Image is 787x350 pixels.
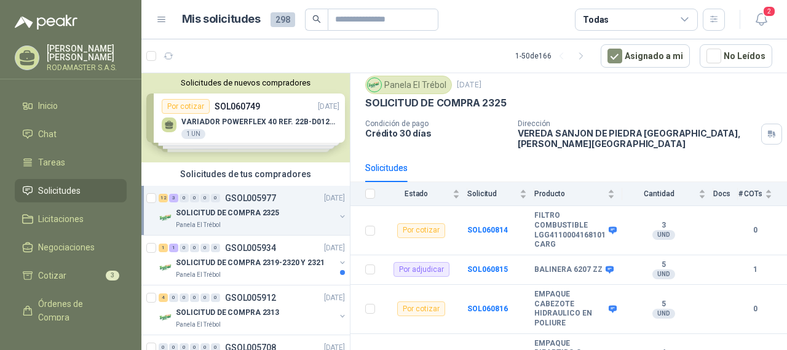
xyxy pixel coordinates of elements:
[190,194,199,202] div: 0
[38,156,65,169] span: Tareas
[159,290,347,330] a: 4 0 0 0 0 0 GSOL005912[DATE] Company LogoSOLICITUD DE COMPRA 2313Panela El Trébol
[365,97,507,109] p: SOLICITUD DE COMPRA 2325
[180,293,189,302] div: 0
[467,182,534,206] th: Solicitud
[622,260,706,270] b: 5
[738,182,787,206] th: # COTs
[159,244,168,252] div: 1
[182,10,261,28] h1: Mis solicitudes
[176,257,325,269] p: SOLICITUD DE COMPRA 2319-2320 Y 2321
[467,226,508,234] a: SOL060814
[622,300,706,309] b: 5
[534,211,606,249] b: FILTRO COMBUSTIBLE LGG4110004168101 CARG
[365,128,508,138] p: Crédito 30 días
[159,194,168,202] div: 12
[534,182,622,206] th: Producto
[159,260,173,275] img: Company Logo
[365,76,452,94] div: Panela El Trébol
[176,207,279,219] p: SOLICITUD DE COMPRA 2325
[397,223,445,238] div: Por cotizar
[467,189,517,198] span: Solicitud
[200,244,210,252] div: 0
[762,6,776,17] span: 2
[225,194,276,202] p: GSOL005977
[713,182,738,206] th: Docs
[652,309,675,319] div: UND
[534,189,605,198] span: Producto
[38,184,81,197] span: Solicitudes
[467,304,508,313] a: SOL060816
[368,78,381,92] img: Company Logo
[652,230,675,240] div: UND
[211,244,220,252] div: 0
[15,122,127,146] a: Chat
[159,210,173,225] img: Company Logo
[200,293,210,302] div: 0
[738,264,772,276] b: 1
[534,290,606,328] b: EMPAQUE CABEZOTE HIDRAULICO EN POLIURE
[47,44,127,62] p: [PERSON_NAME] [PERSON_NAME]
[312,15,321,23] span: search
[176,220,221,230] p: Panela El Trébol
[393,262,449,277] div: Por adjudicar
[15,264,127,287] a: Cotizar3
[190,293,199,302] div: 0
[38,127,57,141] span: Chat
[15,179,127,202] a: Solicitudes
[467,265,508,274] a: SOL060815
[159,310,173,325] img: Company Logo
[324,193,345,204] p: [DATE]
[622,182,713,206] th: Cantidad
[15,292,127,329] a: Órdenes de Compra
[15,15,77,30] img: Logo peakr
[738,225,772,236] b: 0
[365,119,508,128] p: Condición de pago
[176,320,221,330] p: Panela El Trébol
[38,99,58,113] span: Inicio
[750,9,772,31] button: 2
[141,73,350,162] div: Solicitudes de nuevos compradoresPor cotizarSOL060749[DATE] VARIADOR POWERFLEX 40 REF. 22B-D012N1...
[738,189,762,198] span: # COTs
[365,161,408,175] div: Solicitudes
[211,293,220,302] div: 0
[652,269,675,279] div: UND
[180,244,189,252] div: 0
[382,182,467,206] th: Estado
[180,194,189,202] div: 0
[738,303,772,315] b: 0
[159,293,168,302] div: 4
[601,44,690,68] button: Asignado a mi
[169,194,178,202] div: 3
[382,189,450,198] span: Estado
[38,269,66,282] span: Cotizar
[271,12,295,27] span: 298
[324,242,345,254] p: [DATE]
[518,119,756,128] p: Dirección
[200,194,210,202] div: 0
[211,194,220,202] div: 0
[225,244,276,252] p: GSOL005934
[141,162,350,186] div: Solicitudes de tus compradores
[190,244,199,252] div: 0
[518,128,756,149] p: VEREDA SANJON DE PIEDRA [GEOGRAPHIC_DATA] , [PERSON_NAME][GEOGRAPHIC_DATA]
[534,265,603,275] b: BALINERA 6207 ZZ
[324,292,345,304] p: [DATE]
[700,44,772,68] button: No Leídos
[38,212,84,226] span: Licitaciones
[225,293,276,302] p: GSOL005912
[169,293,178,302] div: 0
[397,301,445,316] div: Por cotizar
[15,151,127,174] a: Tareas
[583,13,609,26] div: Todas
[15,94,127,117] a: Inicio
[176,270,221,280] p: Panela El Trébol
[38,241,95,254] span: Negociaciones
[38,297,115,324] span: Órdenes de Compra
[146,78,345,87] button: Solicitudes de nuevos compradores
[159,191,347,230] a: 12 3 0 0 0 0 GSOL005977[DATE] Company LogoSOLICITUD DE COMPRA 2325Panela El Trébol
[622,221,706,231] b: 3
[15,236,127,259] a: Negociaciones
